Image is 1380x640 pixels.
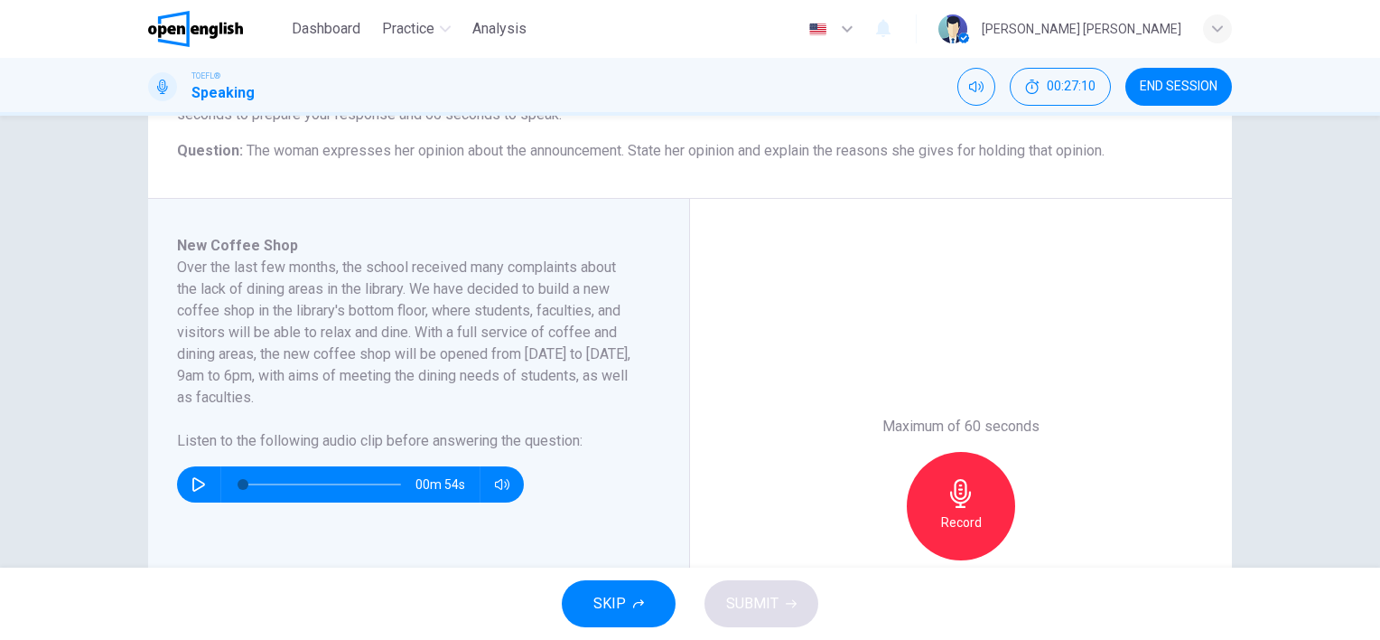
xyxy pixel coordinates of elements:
[1140,80,1217,94] span: END SESSION
[191,82,255,104] h1: Speaking
[382,18,434,40] span: Practice
[177,430,639,452] h6: Listen to the following audio clip before answering the question :
[375,13,458,45] button: Practice
[292,18,360,40] span: Dashboard
[1125,68,1232,106] button: END SESSION
[807,23,829,36] img: en
[938,14,967,43] img: Profile picture
[177,140,1203,162] h6: Question :
[907,452,1015,560] button: Record
[982,18,1181,40] div: [PERSON_NAME] [PERSON_NAME]
[593,591,626,616] span: SKIP
[941,512,982,533] h6: Record
[1010,68,1111,106] button: 00:27:10
[284,13,368,45] button: Dashboard
[562,580,676,627] button: SKIP
[957,68,995,106] div: Mute
[247,142,1105,159] span: The woman expresses her opinion about the announcement. State her opinion and explain the reasons...
[415,466,480,503] span: 00m 54s
[177,237,298,254] span: New Coffee Shop
[882,416,1040,438] h6: Maximum of 60 seconds
[1047,80,1096,94] span: 00:27:10
[465,13,534,45] button: Analysis
[148,11,243,47] img: OpenEnglish logo
[191,70,220,82] span: TOEFL®
[1010,68,1111,106] div: Hide
[472,18,527,40] span: Analysis
[148,11,284,47] a: OpenEnglish logo
[177,257,639,409] h6: Over the last few months, the school received many complaints about the lack of dining areas in t...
